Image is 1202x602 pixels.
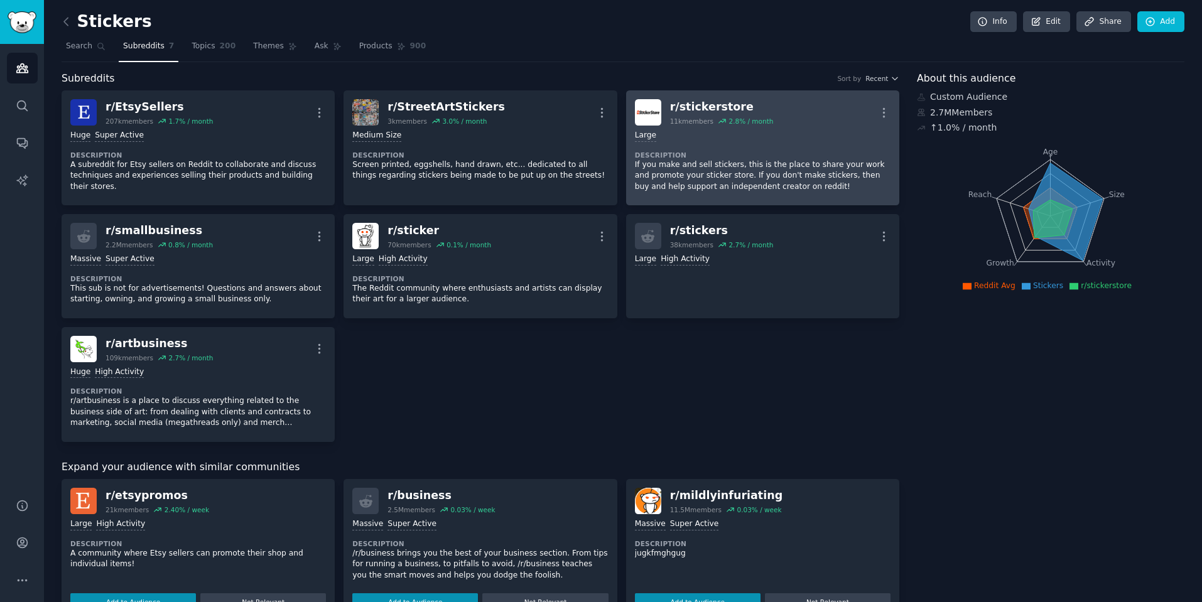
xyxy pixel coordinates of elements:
div: 3.0 % / month [442,117,487,126]
div: 2.5M members [387,505,435,514]
a: Share [1076,11,1130,33]
div: 207k members [106,117,153,126]
span: 7 [169,41,175,52]
a: Info [970,11,1017,33]
p: jugkfmghgug [635,548,891,559]
a: Add [1137,11,1184,33]
a: Subreddits7 [119,36,178,62]
span: Themes [253,41,284,52]
dt: Description [70,387,326,395]
div: Large [70,519,92,530]
div: r/ business [387,488,495,503]
p: The Reddit community where enthusiasts and artists can display their art for a larger audience. [352,283,608,305]
span: Subreddits [62,71,115,87]
div: Super Active [670,519,719,530]
div: 2.2M members [106,240,153,249]
div: r/ EtsySellers [106,99,213,115]
p: r/artbusiness is a place to discuss everything related to the business side of art: from dealing ... [70,395,326,429]
span: Search [66,41,92,52]
div: Custom Audience [917,90,1184,104]
span: Subreddits [123,41,165,52]
span: Recent [865,74,888,83]
div: r/ StreetArtStickers [387,99,505,115]
span: Reddit Avg [974,281,1015,290]
span: r/stickerstore [1081,281,1132,290]
dt: Description [70,274,326,283]
dt: Description [352,151,608,159]
a: r/stickers38kmembers2.7% / monthLargeHigh Activity [626,214,899,318]
img: StreetArtStickers [352,99,379,126]
div: Massive [635,519,666,530]
div: 0.1 % / month [447,240,491,249]
div: High Activity [95,367,144,379]
a: Themes [249,36,301,62]
div: 3k members [387,117,427,126]
p: If you make and sell stickers, this is the place to share your work and promote your sticker stor... [635,159,891,193]
div: High Activity [379,254,428,266]
div: 38k members [670,240,713,249]
p: This sub is not for advertisements! Questions and answers about starting, owning, and growing a s... [70,283,326,305]
div: Super Active [106,254,154,266]
div: High Activity [661,254,710,266]
dt: Description [70,539,326,548]
img: mildlyinfuriating [635,488,661,514]
div: Super Active [95,130,144,142]
dt: Description [635,539,891,548]
h2: Stickers [62,12,152,32]
tspan: Growth [987,259,1014,267]
a: StreetArtStickersr/StreetArtStickers3kmembers3.0% / monthMedium SizeDescriptionScreen printed, eg... [344,90,617,205]
div: r/ etsypromos [106,488,209,503]
div: Large [635,130,656,142]
div: Sort by [837,74,861,83]
a: stickerr/sticker70kmembers0.1% / monthLargeHigh ActivityDescriptionThe Reddit community where ent... [344,214,617,318]
img: EtsySellers [70,99,97,126]
p: /r/business brings you the best of your business section. From tips for running a business, to pi... [352,548,608,581]
tspan: Age [1043,148,1058,156]
tspan: Activity [1086,259,1115,267]
img: sticker [352,223,379,249]
div: 11.5M members [670,505,722,514]
div: ↑ 1.0 % / month [930,121,997,134]
div: 0.03 % / week [450,505,495,514]
dt: Description [635,151,891,159]
dt: Description [352,274,608,283]
div: 2.7 % / month [728,240,773,249]
div: 70k members [387,240,431,249]
div: 0.03 % / week [737,505,781,514]
div: Super Active [387,519,436,530]
span: Expand your audience with similar communities [62,460,300,475]
a: EtsySellersr/EtsySellers207kmembers1.7% / monthHugeSuper ActiveDescriptionA subreddit for Etsy se... [62,90,335,205]
span: 200 [220,41,236,52]
div: Medium Size [352,130,401,142]
div: 0.8 % / month [168,240,213,249]
div: 2.8 % / month [728,117,773,126]
div: Large [352,254,374,266]
div: 21k members [106,505,149,514]
div: 1.7 % / month [168,117,213,126]
img: stickerstore [635,99,661,126]
a: Products900 [355,36,430,62]
div: Huge [70,367,90,379]
div: 109k members [106,353,153,362]
div: Large [635,254,656,266]
a: r/smallbusiness2.2Mmembers0.8% / monthMassiveSuper ActiveDescriptionThis sub is not for advertise... [62,214,335,318]
p: A community where Etsy sellers can promote their shop and individual items! [70,548,326,570]
a: Edit [1023,11,1070,33]
span: 900 [410,41,426,52]
div: r/ smallbusiness [106,223,213,239]
img: etsypromos [70,488,97,514]
a: Ask [310,36,346,62]
div: r/ mildlyinfuriating [670,488,783,503]
span: Topics [192,41,215,52]
div: Massive [352,519,383,530]
img: artbusiness [70,336,97,362]
div: 2.7M Members [917,106,1184,119]
span: Ask [315,41,328,52]
span: Products [359,41,393,52]
a: artbusinessr/artbusiness109kmembers2.7% / monthHugeHigh ActivityDescriptionr/artbusiness is a pla... [62,327,335,442]
div: r/ stickerstore [670,99,774,115]
tspan: Size [1109,190,1125,198]
div: Massive [70,254,101,266]
div: 11k members [670,117,713,126]
div: Huge [70,130,90,142]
